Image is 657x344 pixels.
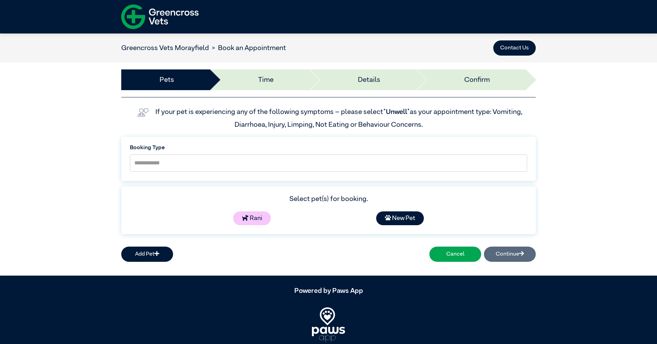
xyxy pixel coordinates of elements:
[121,2,199,32] img: f-logo
[383,108,410,115] span: “Unwell”
[121,43,286,53] nav: breadcrumb
[209,43,286,53] li: Book an Appointment
[376,211,424,225] div: New Pet
[233,211,271,225] div: Rani
[130,144,527,152] label: Booking Type
[130,194,527,204] div: Select pet(s) for booking.
[121,45,209,51] a: Greencross Vets Morayfield
[155,108,524,128] label: If your pet is experiencing any of the following symptoms – please select as your appointment typ...
[135,106,151,120] img: vet
[493,40,536,56] button: Contact Us
[160,75,174,85] a: Pets
[121,287,536,295] h5: Powered by Paws App
[429,247,481,262] button: Cancel
[121,247,173,262] button: Add Pet
[312,307,345,342] img: PawsApp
